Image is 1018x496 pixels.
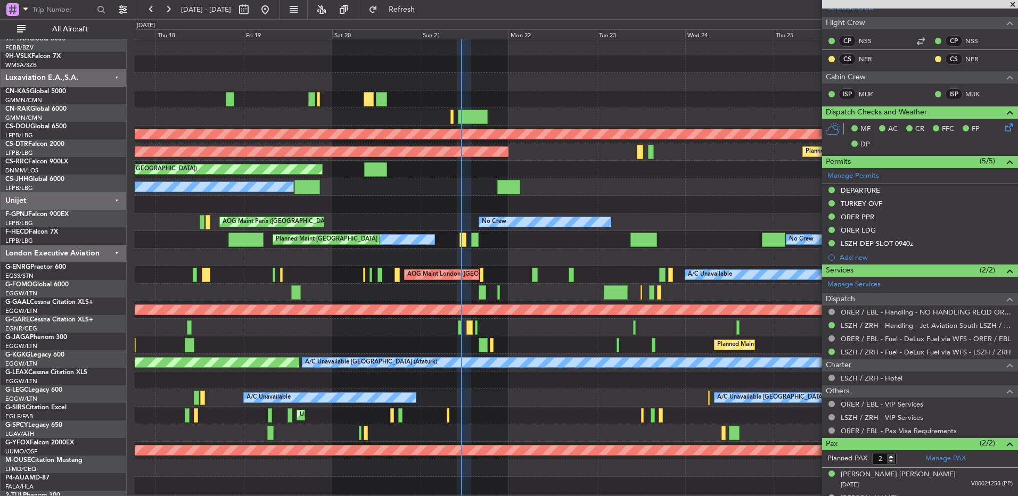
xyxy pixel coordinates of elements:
a: ORER / EBL - Fuel - DeLux Fuel via WFS - ORER / EBL [841,334,1011,343]
a: G-SIRSCitation Excel [5,404,67,411]
span: Dispatch Checks and Weather [826,106,927,119]
a: G-KGKGLegacy 600 [5,352,64,358]
a: Manage Permits [827,171,879,181]
span: All Aircraft [28,26,112,33]
span: 9H-VSLK [5,53,31,60]
div: [DATE] [137,21,155,30]
div: ISP [945,88,963,100]
a: LFPB/LBG [5,149,33,157]
a: EGGW/LTN [5,307,37,315]
button: Refresh [364,1,428,18]
a: M-OUSECitation Mustang [5,457,83,464]
span: (5/5) [980,155,995,167]
span: CS-RRC [5,159,28,165]
a: CS-JHHGlobal 6000 [5,176,64,183]
div: Sun 21 [421,29,509,39]
span: Cabin Crew [826,71,866,84]
a: P4-AUAMD-87 [5,475,50,481]
a: EGGW/LTN [5,290,37,297]
button: All Aircraft [12,21,116,38]
span: CS-JHH [5,176,28,183]
a: LFPB/LBG [5,131,33,139]
a: CS-DOUGlobal 6500 [5,123,67,130]
div: CS [839,53,856,65]
a: LSZH / ZRH - VIP Services [841,413,923,422]
a: EGGW/LTN [5,342,37,350]
a: ORER / EBL - Handling - NO HANDLING REQD ORER/EBL [841,308,1013,317]
a: EGGW/LTN [5,360,37,368]
a: Schedule Crew [827,3,874,14]
a: LFMD/CEQ [5,465,36,473]
span: Others [826,385,849,398]
a: G-FOMOGlobal 6000 [5,282,69,288]
a: 9H-VSLKFalcon 7X [5,53,61,60]
div: A/C Unavailable [688,267,732,283]
a: G-LEAXCessna Citation XLS [5,369,87,376]
a: CS-DTRFalcon 2000 [5,141,64,147]
a: WMSA/SZB [5,61,37,69]
span: V00021253 (PP) [971,480,1013,489]
a: LSZH / ZRH - Fuel - DeLux Fuel via WFS - LSZH / ZRH [841,348,1011,357]
span: Services [826,264,853,277]
div: Unplanned Maint [GEOGRAPHIC_DATA] ([GEOGRAPHIC_DATA]) [300,407,475,423]
span: CN-RAK [5,106,30,112]
span: DP [860,139,870,150]
a: LSZH / ZRH - Handling - Jet Aviation South LSZH / ZRH [841,321,1013,330]
div: CP [839,35,856,47]
div: Add new [840,253,1013,262]
span: G-GARE [5,317,30,323]
div: TURKEY OVF [841,199,882,208]
div: A/C Unavailable [247,390,291,406]
span: G-GAAL [5,299,30,305]
span: G-LEGC [5,387,28,393]
a: CS-RRCFalcon 900LX [5,159,68,165]
a: LGAV/ATH [5,430,34,438]
a: LFPB/LBG [5,184,33,192]
div: ORER PPR [841,212,874,221]
span: CS-DTR [5,141,28,147]
span: CR [915,124,924,135]
div: [PERSON_NAME] [PERSON_NAME] [841,469,956,480]
span: G-KGKG [5,352,30,358]
span: G-SPCY [5,422,28,428]
a: EGSS/STN [5,272,34,280]
a: GMMN/CMN [5,96,42,104]
span: G-YFOX [5,440,30,446]
span: G-LEAX [5,369,28,376]
a: NSS [859,36,883,46]
span: Charter [826,359,851,371]
div: Fri 19 [244,29,332,39]
div: AOG Maint London ([GEOGRAPHIC_DATA]) [407,267,527,283]
div: ISP [839,88,856,100]
span: G-JAGA [5,334,30,341]
span: (2/2) [980,264,995,276]
span: M-OUSE [5,457,31,464]
a: LFPB/LBG [5,219,33,227]
span: (2/2) [980,437,995,449]
a: G-GAALCessna Citation XLS+ [5,299,93,305]
span: AC [888,124,898,135]
div: ORER LDG [841,226,876,235]
span: G-FOMO [5,282,32,288]
span: MF [860,124,871,135]
div: LSZH DEP SLOT 0940z [841,239,913,248]
span: CS-DOU [5,123,30,130]
span: P4-AUA [5,475,29,481]
a: MUK [965,89,989,99]
div: Tue 23 [597,29,685,39]
div: Thu 25 [774,29,862,39]
span: G-SIRS [5,404,26,411]
a: EGGW/LTN [5,395,37,403]
div: AOG Maint Paris ([GEOGRAPHIC_DATA]) [223,214,334,230]
a: G-JAGAPhenom 300 [5,334,67,341]
div: Planned Maint [GEOGRAPHIC_DATA] ([GEOGRAPHIC_DATA]) [717,337,885,353]
div: No Crew [789,232,814,247]
span: FP [972,124,980,135]
div: Sat 20 [332,29,421,39]
span: Permits [826,156,851,168]
a: EGLF/FAB [5,412,33,420]
a: F-HECDFalcon 7X [5,229,58,235]
div: No Crew [482,214,506,230]
a: NER [859,54,883,64]
a: MUK [859,89,883,99]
